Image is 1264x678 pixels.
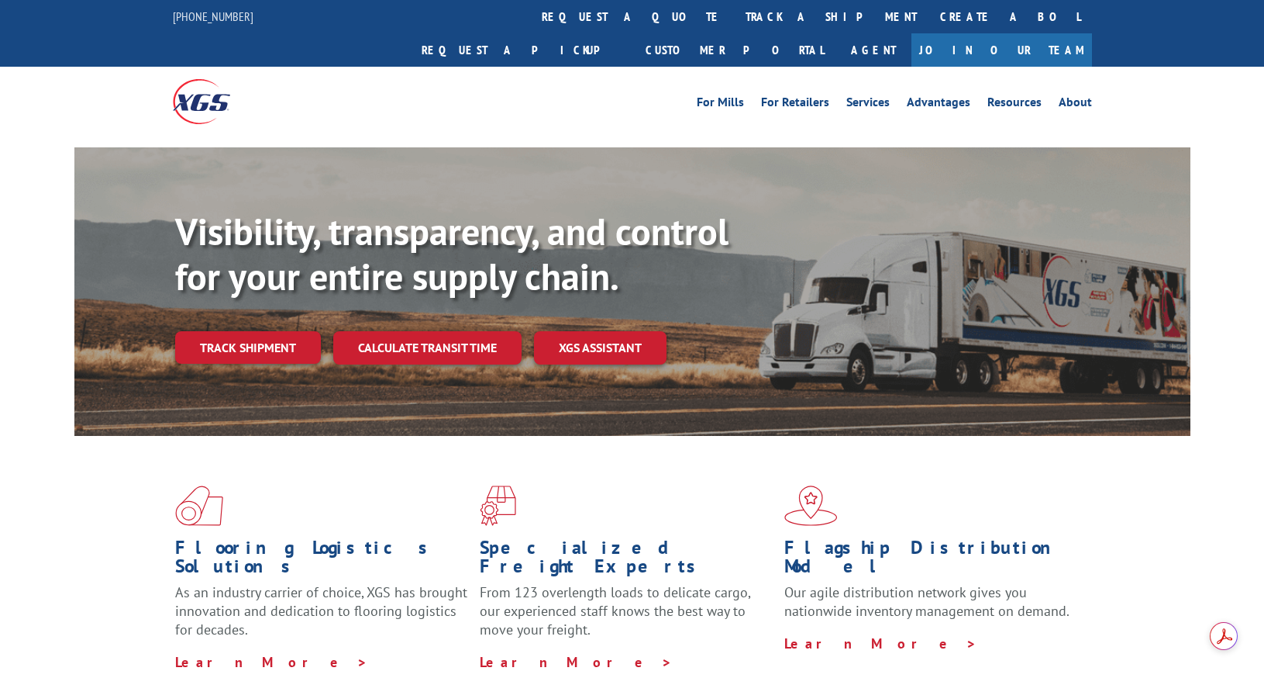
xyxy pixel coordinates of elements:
[480,486,516,526] img: xgs-icon-focused-on-flooring-red
[534,331,666,365] a: XGS ASSISTANT
[846,96,890,113] a: Services
[987,96,1042,113] a: Resources
[480,583,773,652] p: From 123 overlength loads to delicate cargo, our experienced staff knows the best way to move you...
[761,96,829,113] a: For Retailers
[333,331,522,365] a: Calculate transit time
[784,583,1069,620] span: Our agile distribution network gives you nationwide inventory management on demand.
[784,635,977,652] a: Learn More >
[175,538,468,583] h1: Flooring Logistics Solutions
[410,33,634,67] a: Request a pickup
[835,33,911,67] a: Agent
[175,486,223,526] img: xgs-icon-total-supply-chain-intelligence-red
[175,331,321,364] a: Track shipment
[1059,96,1092,113] a: About
[175,583,467,638] span: As an industry carrier of choice, XGS has brought innovation and dedication to flooring logistics...
[480,653,673,671] a: Learn More >
[784,538,1077,583] h1: Flagship Distribution Model
[697,96,744,113] a: For Mills
[911,33,1092,67] a: Join Our Team
[173,9,253,24] a: [PHONE_NUMBER]
[175,207,728,300] b: Visibility, transparency, and control for your entire supply chain.
[634,33,835,67] a: Customer Portal
[175,653,368,671] a: Learn More >
[784,486,838,526] img: xgs-icon-flagship-distribution-model-red
[480,538,773,583] h1: Specialized Freight Experts
[907,96,970,113] a: Advantages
